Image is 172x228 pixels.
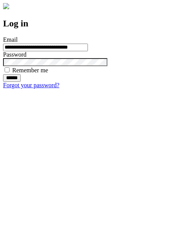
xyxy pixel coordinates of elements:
[3,18,169,29] h2: Log in
[12,67,48,73] label: Remember me
[3,36,18,43] label: Email
[3,82,59,88] a: Forgot your password?
[3,51,26,58] label: Password
[3,3,9,9] img: logo-4e3dc11c47720685a147b03b5a06dd966a58ff35d612b21f08c02c0306f2b779.png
